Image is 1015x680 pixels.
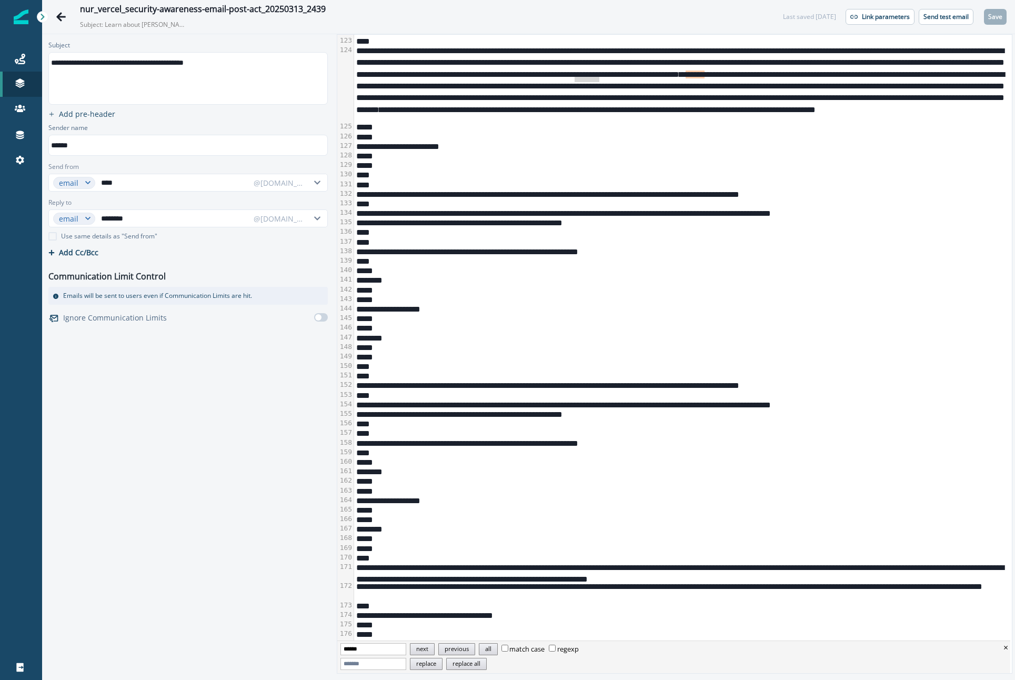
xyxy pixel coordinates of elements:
[337,380,354,389] div: 152
[337,179,354,189] div: 131
[337,505,354,514] div: 165
[80,4,326,16] div: nur_vercel_security-awareness-email-post-act_20250313_2439
[59,213,80,224] div: email
[51,6,72,27] button: Go back
[862,13,910,21] p: Link parameters
[80,16,185,29] p: Subject: Learn about [PERSON_NAME]'s multi-layer security approach
[337,629,354,638] div: 176
[48,270,166,283] p: Communication Limit Control
[337,399,354,409] div: 154
[337,256,354,265] div: 139
[446,658,487,670] button: replace all
[337,342,354,352] div: 148
[61,232,157,241] p: Use same details as "Send from"
[337,601,354,610] div: 173
[63,291,252,301] p: Emails will be sent to users even if Communication Limits are hit.
[337,619,354,629] div: 175
[337,495,354,505] div: 164
[337,476,354,485] div: 162
[919,9,973,25] button: Send test email
[337,524,354,533] div: 167
[337,151,354,160] div: 128
[48,41,70,52] p: Subject
[337,390,354,399] div: 153
[337,208,354,217] div: 134
[337,438,354,447] div: 158
[44,109,119,119] button: add preheader
[337,514,354,524] div: 166
[59,109,115,119] p: Add pre-header
[337,361,354,371] div: 150
[337,275,354,284] div: 141
[59,177,80,188] div: email
[337,36,354,45] div: 123
[254,177,304,188] div: @[DOMAIN_NAME]
[988,13,1002,21] p: Save
[337,189,354,198] div: 132
[48,162,79,172] label: Send from
[337,132,354,141] div: 126
[48,123,88,135] p: Sender name
[337,285,354,294] div: 142
[337,639,354,648] div: 177
[923,13,969,21] p: Send test email
[48,247,98,257] button: Add Cc/Bcc
[340,643,406,655] input: Find
[337,352,354,361] div: 149
[337,237,354,246] div: 137
[438,643,475,655] button: previous
[340,658,406,670] input: Replace
[501,644,545,654] label: match case
[337,533,354,543] div: 168
[337,141,354,151] div: 127
[337,581,354,600] div: 172
[337,45,354,122] div: 124
[48,198,72,207] label: Reply to
[337,323,354,332] div: 146
[337,122,354,131] div: 125
[337,160,354,169] div: 129
[479,643,498,655] button: all
[337,265,354,275] div: 140
[337,371,354,380] div: 151
[337,169,354,179] div: 130
[501,645,508,652] input: match case
[410,658,443,670] button: replace
[337,294,354,304] div: 143
[337,227,354,236] div: 136
[337,246,354,256] div: 138
[337,304,354,313] div: 144
[337,198,354,208] div: 133
[846,9,914,25] button: Link parameters
[254,213,304,224] div: @[DOMAIN_NAME]
[14,9,28,24] img: Inflection
[63,312,167,323] p: Ignore Communication Limits
[337,409,354,418] div: 155
[410,643,435,655] button: next
[337,217,354,227] div: 135
[337,457,354,466] div: 160
[337,466,354,476] div: 161
[337,610,354,619] div: 174
[337,543,354,553] div: 169
[337,562,354,581] div: 171
[984,9,1007,25] button: Save
[337,418,354,428] div: 156
[337,553,354,562] div: 170
[337,333,354,342] div: 147
[549,645,556,652] input: regexp
[337,447,354,457] div: 159
[1003,641,1008,654] button: close
[549,644,579,654] label: regexp
[337,486,354,495] div: 163
[783,12,836,22] div: Last saved [DATE]
[337,313,354,323] div: 145
[337,428,354,437] div: 157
